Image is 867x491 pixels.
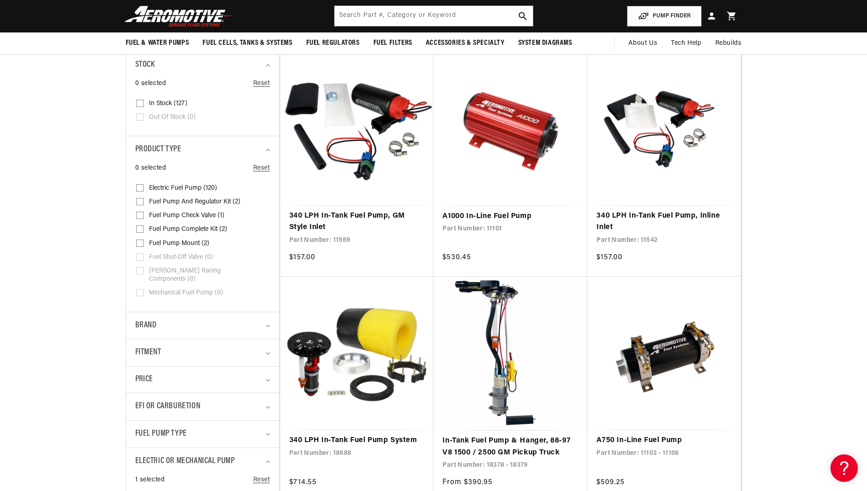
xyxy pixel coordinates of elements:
a: 340 LPH In-Tank Fuel Pump, Inline Inlet [596,210,732,234]
summary: Fitment (0 selected) [135,339,270,366]
a: In-Tank Fuel Pump & Hanger, 88-97 V8 1500 / 2500 GM Pickup Truck [442,435,578,459]
span: Fuel Cells, Tanks & Systems [202,38,292,48]
a: 340 LPH In-Tank Fuel Pump System [289,435,425,447]
summary: Brand (0 selected) [135,312,270,339]
span: EFI or Carburetion [135,400,201,413]
span: Rebuilds [715,38,742,48]
span: Out of stock (0) [149,113,196,122]
button: PUMP FINDER [627,6,702,27]
span: Fuel Shut-Off Valve (0) [149,253,213,262]
summary: Fuel Filters [367,32,419,54]
summary: Fuel Pump Type (0 selected) [135,421,270,448]
span: Fuel Pump Check Valve (1) [149,212,224,220]
span: 1 selected [135,475,165,485]
summary: Fuel Regulators [299,32,367,54]
a: Reset [253,163,270,173]
a: A750 In-Line Fuel Pump [596,435,732,447]
span: Fuel Pump Mount (2) [149,240,209,248]
span: Fuel Pump and Regulator Kit (2) [149,198,240,206]
span: Tech Help [671,38,701,48]
span: 0 selected [135,163,166,173]
a: Reset [253,475,270,485]
span: Product type [135,143,181,156]
span: Fitment [135,346,161,359]
summary: Tech Help [664,32,708,54]
span: In stock (127) [149,100,187,108]
span: Accessories & Specialty [426,38,505,48]
summary: Fuel Cells, Tanks & Systems [196,32,299,54]
span: 0 selected [135,79,166,89]
span: [PERSON_NAME] Racing Components (0) [149,267,255,283]
a: Reset [253,79,270,89]
span: Fuel Filters [373,38,412,48]
span: Mechanical Fuel Pump (0) [149,289,223,297]
a: About Us [622,32,664,54]
summary: System Diagrams [511,32,579,54]
span: Price [135,374,153,386]
summary: Price [135,367,270,393]
span: Electric Fuel Pump (120) [149,184,217,192]
span: Fuel Pump Complete Kit (2) [149,225,227,234]
img: Aeromotive [122,5,236,27]
span: Stock [135,59,155,72]
summary: Stock (0 selected) [135,52,270,79]
button: search button [513,6,533,26]
summary: Accessories & Specialty [419,32,511,54]
summary: Product type (0 selected) [135,136,270,163]
summary: EFI or Carburetion (0 selected) [135,393,270,420]
a: A1000 In-Line Fuel Pump [442,211,578,223]
span: Electric or Mechanical Pump [135,455,235,468]
span: Fuel Regulators [306,38,360,48]
input: Search by Part Number, Category or Keyword [335,6,533,26]
summary: Electric or Mechanical Pump (1 selected) [135,448,270,475]
summary: Fuel & Water Pumps [119,32,196,54]
span: System Diagrams [518,38,572,48]
span: Fuel & Water Pumps [126,38,189,48]
a: 340 LPH In-Tank Fuel Pump, GM Style Inlet [289,210,425,234]
summary: Rebuilds [708,32,749,54]
span: Brand [135,319,157,332]
span: About Us [628,40,657,47]
span: Fuel Pump Type [135,427,187,441]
